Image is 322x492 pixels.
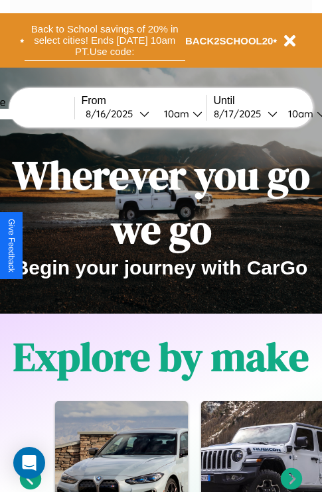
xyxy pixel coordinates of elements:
[82,95,206,107] label: From
[86,107,139,120] div: 8 / 16 / 2025
[7,219,16,273] div: Give Feedback
[153,107,206,121] button: 10am
[282,107,317,120] div: 10am
[157,107,193,120] div: 10am
[214,107,268,120] div: 8 / 17 / 2025
[185,35,274,46] b: BACK2SCHOOL20
[13,447,45,479] div: Open Intercom Messenger
[25,20,185,61] button: Back to School savings of 20% in select cities! Ends [DATE] 10am PT.Use code:
[13,330,309,384] h1: Explore by make
[82,107,153,121] button: 8/16/2025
